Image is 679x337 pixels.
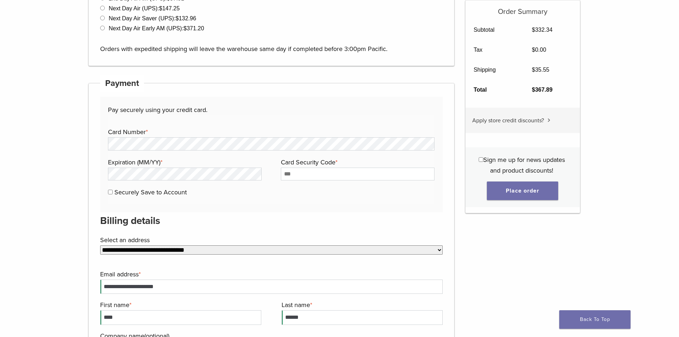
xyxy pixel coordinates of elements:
[465,0,580,16] h5: Order Summary
[100,212,443,229] h3: Billing details
[487,182,558,200] button: Place order
[532,27,535,33] span: $
[472,117,544,124] span: Apply store credit discounts?
[109,15,196,21] label: Next Day Air Saver (UPS):
[100,300,259,310] label: First name
[100,33,443,54] p: Orders with expedited shipping will leave the warehouse same day if completed before 3:00pm Pacific.
[532,47,546,53] bdi: 0.00
[176,15,179,21] span: $
[108,104,434,115] p: Pay securely using your credit card.
[465,20,524,40] th: Subtotal
[184,25,204,31] bdi: 371.20
[176,15,196,21] bdi: 132.96
[100,269,441,280] label: Email address
[532,67,535,73] span: $
[184,25,187,31] span: $
[532,67,549,73] bdi: 35.55
[559,310,631,329] a: Back To Top
[108,115,434,204] fieldset: Payment Info
[465,60,524,80] th: Shipping
[108,157,260,168] label: Expiration (MM/YY)
[465,40,524,60] th: Tax
[547,118,550,122] img: caret.svg
[109,5,180,11] label: Next Day Air (UPS):
[532,87,535,93] span: $
[532,47,535,53] span: $
[532,87,552,93] bdi: 367.89
[108,127,433,137] label: Card Number
[479,157,483,162] input: Sign me up for news updates and product discounts!
[100,75,144,92] h4: Payment
[532,27,552,33] bdi: 332.34
[282,300,441,310] label: Last name
[114,188,187,196] label: Securely Save to Account
[159,5,162,11] span: $
[109,25,204,31] label: Next Day Air Early AM (UPS):
[100,235,441,245] label: Select an address
[159,5,180,11] bdi: 147.25
[483,156,565,174] span: Sign me up for news updates and product discounts!
[281,157,433,168] label: Card Security Code
[465,80,524,100] th: Total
